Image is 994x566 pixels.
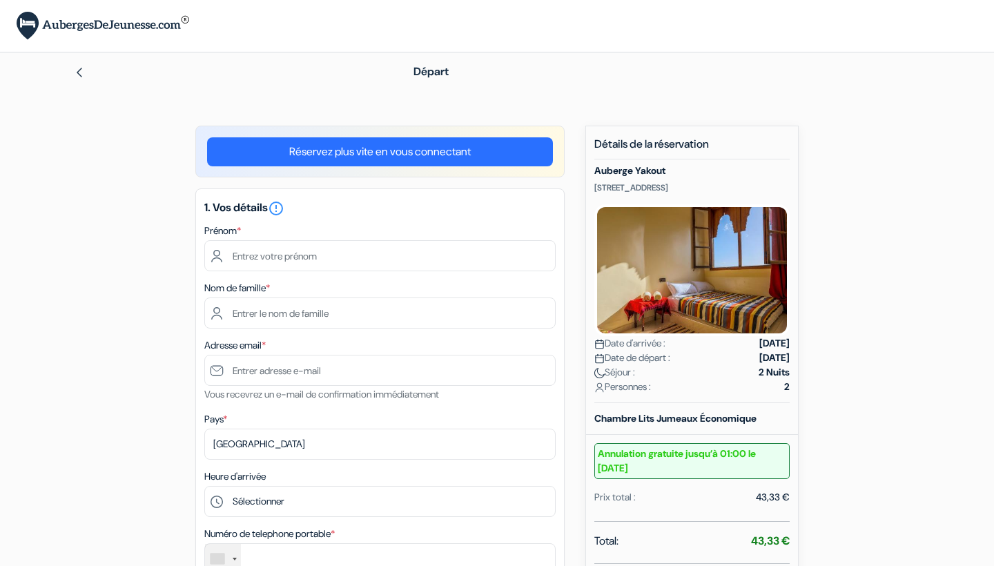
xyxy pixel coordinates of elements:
strong: 43,33 € [751,534,790,548]
strong: [DATE] [759,336,790,351]
span: Séjour : [594,365,635,380]
label: Adresse email [204,338,266,353]
span: Total: [594,533,618,549]
img: moon.svg [594,368,605,378]
input: Entrez votre prénom [204,240,556,271]
input: Entrer adresse e-mail [204,355,556,386]
img: AubergesDeJeunesse.com [17,12,189,40]
i: error_outline [268,200,284,217]
label: Pays [204,412,227,427]
small: Annulation gratuite jusqu’à 01:00 le [DATE] [594,443,790,479]
label: Numéro de telephone portable [204,527,335,541]
h5: 1. Vos détails [204,200,556,217]
img: calendar.svg [594,339,605,349]
div: 43,33 € [756,490,790,505]
a: Réservez plus vite en vous connectant [207,137,553,166]
label: Nom de famille [204,281,270,295]
div: Prix total : [594,490,636,505]
strong: [DATE] [759,351,790,365]
p: [STREET_ADDRESS] [594,182,790,193]
img: left_arrow.svg [74,67,85,78]
input: Entrer le nom de famille [204,297,556,329]
span: Date d'arrivée : [594,336,665,351]
img: user_icon.svg [594,382,605,393]
label: Heure d'arrivée [204,469,266,484]
span: Personnes : [594,380,651,394]
small: Vous recevrez un e-mail de confirmation immédiatement [204,388,439,400]
h5: Détails de la réservation [594,137,790,159]
span: Date de départ : [594,351,670,365]
span: Départ [413,64,449,79]
h5: Auberge Yakout [594,165,790,177]
strong: 2 [784,380,790,394]
b: Chambre Lits Jumeaux Économique [594,412,757,424]
a: error_outline [268,200,284,215]
strong: 2 Nuits [759,365,790,380]
img: calendar.svg [594,353,605,364]
label: Prénom [204,224,241,238]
